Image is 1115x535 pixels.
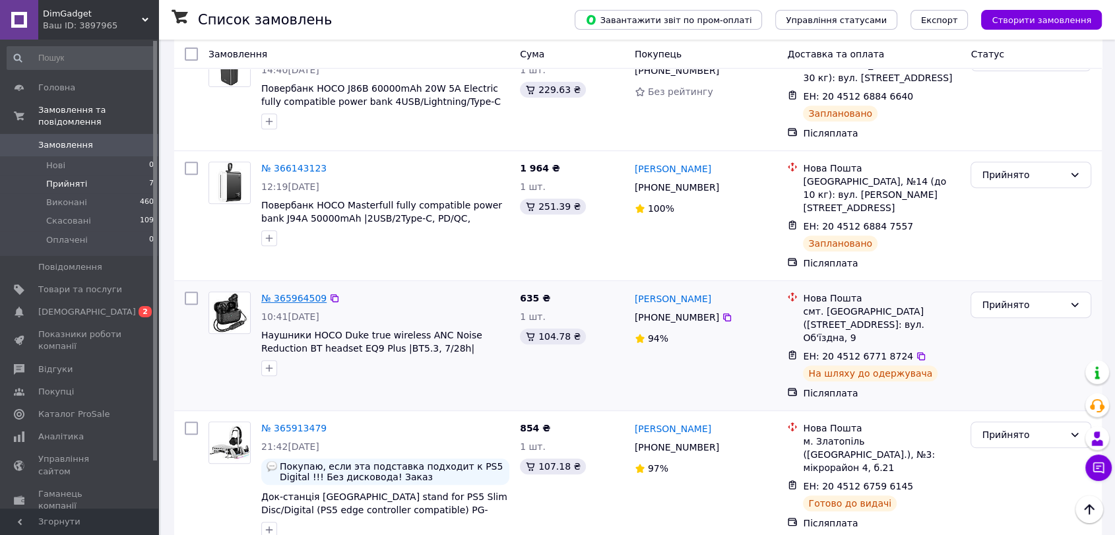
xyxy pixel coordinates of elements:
img: Фото товару [209,292,250,333]
button: Чат з покупцем [1085,455,1112,481]
a: Док-станція [GEOGRAPHIC_DATA] stand for PS5 Slim Disc/Digital (PS5 edge controller compatible) PG... [261,491,507,528]
span: Замовлення [38,139,93,151]
span: 97% [648,463,668,474]
span: ЕН: 20 4512 6759 6145 [803,481,913,491]
span: Повідомлення [38,261,102,273]
a: № 365913479 [261,423,327,433]
span: 460 [140,197,154,208]
div: Нова Пошта [803,162,960,175]
span: Без рейтингу [648,86,713,97]
span: Скасовані [46,215,91,227]
div: Ваш ID: 3897965 [43,20,158,32]
span: Аналітика [38,431,84,443]
a: Повербанк HOCO Masterfull fully compatible power bank J94A 50000mAh |2USB/2Type-C, PD/QC, 22.5W/5A| [261,200,502,237]
span: 635 ₴ [520,293,550,303]
span: Покупаю, если эта подставка подходит к PS5 Digital !!! Без дисковода! Заказ подтверждаю. Если буд... [280,461,504,482]
img: :speech_balloon: [267,461,277,472]
span: 854 ₴ [520,423,550,433]
button: Управління статусами [775,10,897,30]
span: 109 [140,215,154,227]
div: 104.78 ₴ [520,329,586,344]
span: 0 [149,234,154,246]
span: Замовлення [208,49,267,59]
div: м. Златопіль ([GEOGRAPHIC_DATA].), №3: мікрорайон 4, б.21 [803,435,960,474]
span: Прийняті [46,178,87,190]
a: [PERSON_NAME] [635,292,711,305]
span: Покупець [635,49,682,59]
span: ЕН: 20 4512 6884 7557 [803,221,913,232]
span: 100% [648,203,674,214]
span: Управління сайтом [38,453,122,477]
span: 1 964 ₴ [520,163,560,173]
div: 107.18 ₴ [520,458,586,474]
div: [GEOGRAPHIC_DATA], №52 (до 30 кг): вул. [STREET_ADDRESS] [803,58,960,84]
span: 7 [149,178,154,190]
span: Виконані [46,197,87,208]
div: [GEOGRAPHIC_DATA], №14 (до 10 кг): вул. [PERSON_NAME][STREET_ADDRESS] [803,175,960,214]
span: Гаманець компанії [38,488,122,512]
span: [DEMOGRAPHIC_DATA] [38,306,136,318]
div: Післяплата [803,387,960,400]
div: Нова Пошта [803,292,960,305]
h1: Список замовлень [198,12,332,28]
div: Післяплата [803,257,960,270]
span: Покупці [38,386,74,398]
span: Замовлення та повідомлення [38,104,158,128]
span: 21:42[DATE] [261,441,319,452]
span: 0 [149,160,154,172]
span: Показники роботи компанії [38,329,122,352]
span: Управління статусами [786,15,887,25]
img: Фото товару [209,422,250,463]
a: № 365964509 [261,293,327,303]
div: 251.39 ₴ [520,199,586,214]
div: На шляху до одержувача [803,365,938,381]
div: Нова Пошта [803,422,960,435]
a: № 366143123 [261,163,327,173]
div: Заплановано [803,236,877,251]
input: Пошук [7,46,155,70]
div: Прийнято [982,298,1064,312]
div: [PHONE_NUMBER] [632,308,722,327]
span: DimGadget [43,8,142,20]
a: Фото товару [208,422,251,464]
a: Повербанк HOCO J86B 60000mAh 20W 5A Electric fully compatible power bank 4USB/Lightning/Type-C PD/QC [261,83,501,120]
span: Створити замовлення [992,15,1091,25]
span: Статус [971,49,1004,59]
span: 94% [648,333,668,344]
button: Експорт [910,10,969,30]
span: Головна [38,82,75,94]
div: [PHONE_NUMBER] [632,61,722,80]
span: Завантажити звіт по пром-оплаті [585,14,751,26]
div: Прийнято [982,427,1064,442]
div: Готово до видачі [803,495,897,511]
div: [PHONE_NUMBER] [632,438,722,456]
span: Оплачені [46,234,88,246]
a: Фото товару [208,162,251,204]
span: Відгуки [38,363,73,375]
span: 12:19[DATE] [261,181,319,192]
span: Доставка та оплата [787,49,884,59]
span: 1 шт. [520,311,546,322]
button: Завантажити звіт по пром-оплаті [575,10,762,30]
span: 1 шт. [520,181,546,192]
span: ЕН: 20 4512 6771 8724 [803,351,913,362]
span: Товари та послуги [38,284,122,296]
a: Фото товару [208,292,251,334]
a: Наушники HOCO Duke true wireless ANC Noise Reduction BT headset EQ9 Plus |BT5.3, 7/28h| [261,330,482,354]
span: Каталог ProSale [38,408,110,420]
a: [PERSON_NAME] [635,422,711,435]
span: 10:41[DATE] [261,311,319,322]
div: Прийнято [982,168,1064,182]
button: Створити замовлення [981,10,1102,30]
div: Заплановано [803,106,877,121]
a: Створити замовлення [968,14,1102,24]
img: Фото товару [209,162,250,203]
div: [PHONE_NUMBER] [632,178,722,197]
button: Наверх [1075,495,1103,523]
div: Післяплата [803,127,960,140]
span: Нові [46,160,65,172]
